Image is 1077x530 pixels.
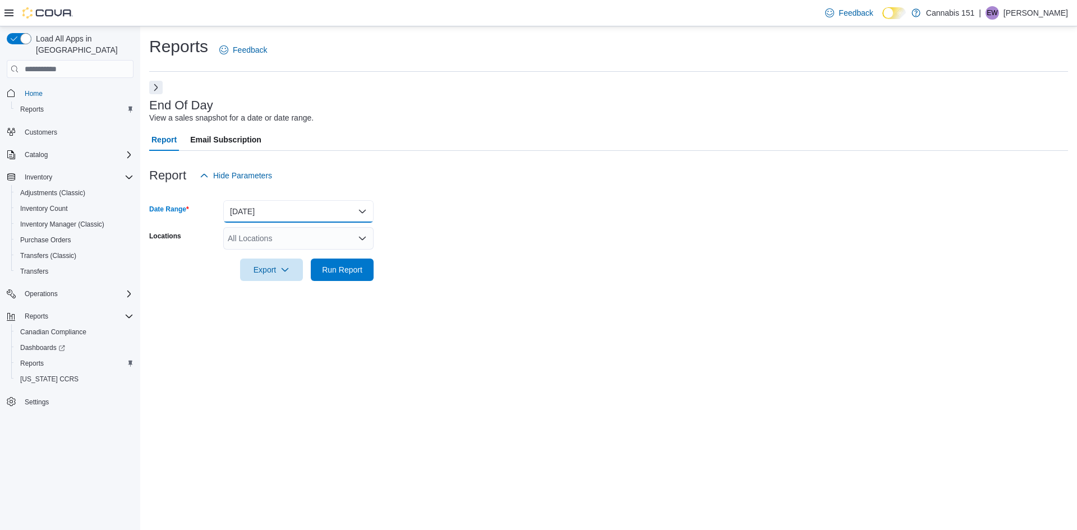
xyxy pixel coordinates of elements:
[16,186,90,200] a: Adjustments (Classic)
[20,188,85,197] span: Adjustments (Classic)
[16,218,109,231] a: Inventory Manager (Classic)
[151,128,177,151] span: Report
[16,372,83,386] a: [US_STATE] CCRS
[20,236,71,245] span: Purchase Orders
[20,105,44,114] span: Reports
[11,324,138,340] button: Canadian Compliance
[7,80,134,439] nav: Complex example
[223,200,374,223] button: [DATE]
[2,308,138,324] button: Reports
[16,186,134,200] span: Adjustments (Classic)
[358,234,367,243] button: Open list of options
[149,112,314,124] div: View a sales snapshot for a date or date range.
[16,249,134,262] span: Transfers (Classic)
[11,201,138,216] button: Inventory Count
[987,6,997,20] span: EW
[31,33,134,56] span: Load All Apps in [GEOGRAPHIC_DATA]
[213,170,272,181] span: Hide Parameters
[16,265,53,278] a: Transfers
[247,259,296,281] span: Export
[926,6,974,20] p: Cannabis 151
[2,147,138,163] button: Catalog
[16,357,48,370] a: Reports
[20,220,104,229] span: Inventory Manager (Classic)
[16,341,134,354] span: Dashboards
[20,125,134,139] span: Customers
[839,7,873,19] span: Feedback
[16,202,72,215] a: Inventory Count
[149,169,186,182] h3: Report
[16,233,76,247] a: Purchase Orders
[20,310,53,323] button: Reports
[20,375,79,384] span: [US_STATE] CCRS
[2,394,138,410] button: Settings
[16,249,81,262] a: Transfers (Classic)
[233,44,267,56] span: Feedback
[20,126,62,139] a: Customers
[20,251,76,260] span: Transfers (Classic)
[11,216,138,232] button: Inventory Manager (Classic)
[11,232,138,248] button: Purchase Orders
[20,287,134,301] span: Operations
[16,357,134,370] span: Reports
[25,150,48,159] span: Catalog
[2,85,138,101] button: Home
[20,170,57,184] button: Inventory
[986,6,999,20] div: Eric Wovenden
[25,173,52,182] span: Inventory
[16,103,48,116] a: Reports
[190,128,261,151] span: Email Subscription
[11,264,138,279] button: Transfers
[11,371,138,387] button: [US_STATE] CCRS
[20,148,134,162] span: Catalog
[882,7,906,19] input: Dark Mode
[16,218,134,231] span: Inventory Manager (Classic)
[25,398,49,407] span: Settings
[11,356,138,371] button: Reports
[11,102,138,117] button: Reports
[20,170,134,184] span: Inventory
[20,148,52,162] button: Catalog
[16,202,134,215] span: Inventory Count
[16,233,134,247] span: Purchase Orders
[11,185,138,201] button: Adjustments (Classic)
[20,287,62,301] button: Operations
[20,310,134,323] span: Reports
[20,267,48,276] span: Transfers
[16,372,134,386] span: Washington CCRS
[311,259,374,281] button: Run Report
[195,164,277,187] button: Hide Parameters
[25,312,48,321] span: Reports
[240,259,303,281] button: Export
[20,395,134,409] span: Settings
[979,6,981,20] p: |
[149,99,213,112] h3: End Of Day
[16,341,70,354] a: Dashboards
[11,248,138,264] button: Transfers (Classic)
[20,328,86,337] span: Canadian Compliance
[149,35,208,58] h1: Reports
[20,395,53,409] a: Settings
[16,325,91,339] a: Canadian Compliance
[20,204,68,213] span: Inventory Count
[2,169,138,185] button: Inventory
[2,124,138,140] button: Customers
[25,289,58,298] span: Operations
[215,39,271,61] a: Feedback
[25,128,57,137] span: Customers
[20,86,134,100] span: Home
[25,89,43,98] span: Home
[22,7,73,19] img: Cova
[16,265,134,278] span: Transfers
[149,81,163,94] button: Next
[149,205,189,214] label: Date Range
[20,87,47,100] a: Home
[1004,6,1068,20] p: [PERSON_NAME]
[20,343,65,352] span: Dashboards
[16,103,134,116] span: Reports
[149,232,181,241] label: Locations
[20,359,44,368] span: Reports
[16,325,134,339] span: Canadian Compliance
[11,340,138,356] a: Dashboards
